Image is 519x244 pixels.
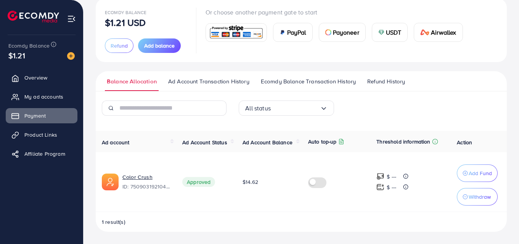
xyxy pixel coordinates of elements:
[333,28,359,37] span: Payoneer
[67,52,75,60] img: image
[182,139,227,146] span: Ad Account Status
[325,29,331,35] img: card
[24,74,47,81] span: Overview
[261,77,356,86] span: Ecomdy Balance Transaction History
[280,29,286,35] img: card
[7,47,27,64] span: $1.21
[372,23,408,42] a: cardUSDT
[8,11,59,22] img: logo
[105,18,146,27] p: $1.21 USD
[122,173,170,191] div: <span class='underline'>Color Crush</span></br>7509031921045962753
[386,28,402,37] span: USDT
[6,108,77,123] a: Payment
[168,77,249,86] span: Ad Account Transaction History
[308,137,337,146] p: Auto top-up
[469,169,492,178] p: Add Fund
[182,177,215,187] span: Approved
[111,42,128,49] span: Refund
[487,210,513,238] iframe: Chat
[6,89,77,104] a: My ad accounts
[273,23,313,42] a: cardPayPal
[105,38,133,53] button: Refund
[420,29,429,35] img: card
[8,42,50,49] span: Ecomdy Balance
[376,172,384,180] img: top-up amount
[144,42,175,49] span: Add balance
[243,178,258,186] span: $14.62
[469,192,491,201] p: Withdraw
[376,137,430,146] p: Threshold information
[457,164,498,182] button: Add Fund
[6,146,77,161] a: Affiliate Program
[208,24,264,41] img: card
[245,102,271,114] span: All status
[24,150,65,158] span: Affiliate Program
[24,93,63,100] span: My ad accounts
[431,28,456,37] span: Airwallex
[206,8,469,17] p: Or choose another payment gate to start
[376,183,384,191] img: top-up amount
[122,183,170,190] span: ID: 7509031921045962753
[206,23,267,42] a: card
[387,183,396,192] p: $ ---
[6,70,77,85] a: Overview
[457,188,498,206] button: Withdraw
[102,174,119,190] img: ic-ads-acc.e4c84228.svg
[6,127,77,142] a: Product Links
[67,14,76,23] img: menu
[378,29,384,35] img: card
[107,77,157,86] span: Balance Allocation
[457,139,472,146] span: Action
[319,23,366,42] a: cardPayoneer
[102,139,130,146] span: Ad account
[239,100,334,116] div: Search for option
[287,28,306,37] span: PayPal
[122,173,153,181] a: Color Crush
[414,23,463,42] a: cardAirwallex
[105,9,146,16] span: Ecomdy Balance
[138,38,181,53] button: Add balance
[24,131,57,139] span: Product Links
[243,139,292,146] span: Ad Account Balance
[24,112,46,120] span: Payment
[271,102,320,114] input: Search for option
[102,218,125,226] span: 1 result(s)
[367,77,405,86] span: Refund History
[387,172,396,181] p: $ ---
